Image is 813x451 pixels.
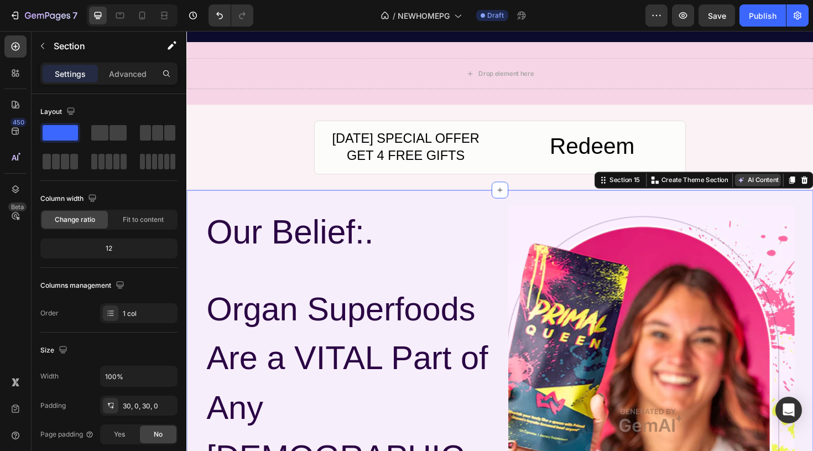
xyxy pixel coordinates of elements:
p: Settings [55,68,86,80]
div: Redeem [384,104,475,140]
p: Advanced [109,68,147,80]
div: [DATE] SPECIAL OFFER GET 4 FREE GIFTS [142,103,322,141]
h2: Our Belief:. [20,185,323,240]
button: Save [699,4,735,27]
span: Draft [487,11,504,20]
div: Width [40,371,59,381]
div: Drop element here [309,40,368,49]
p: Section [54,39,144,53]
div: 30, 0, 30, 0 [123,401,175,411]
div: Open Intercom Messenger [775,397,802,423]
div: Size [40,343,70,358]
div: Beta [8,203,27,211]
span: Change ratio [55,215,95,225]
div: 1 col [123,309,175,319]
input: Auto [101,366,177,386]
div: Section 15 [446,153,482,163]
iframe: Design area [186,31,813,451]
div: 450 [11,118,27,127]
span: No [154,429,163,439]
div: Publish [749,10,776,22]
button: Publish [739,4,786,27]
button: Redeem [340,100,519,144]
button: 7 [4,4,82,27]
div: Page padding [40,429,94,439]
span: Save [708,11,726,20]
span: NEWHOMEPG [398,10,450,22]
span: Yes [114,429,125,439]
button: AI Content [581,151,629,164]
div: Column width [40,191,99,206]
p: 7 [72,9,77,22]
div: 12 [43,241,175,256]
div: Order [40,308,59,318]
span: Fit to content [123,215,164,225]
div: Columns management [40,278,127,293]
div: Undo/Redo [209,4,253,27]
p: Create Theme Section [503,153,574,163]
div: Padding [40,401,66,411]
div: Layout [40,105,77,120]
span: / [393,10,395,22]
